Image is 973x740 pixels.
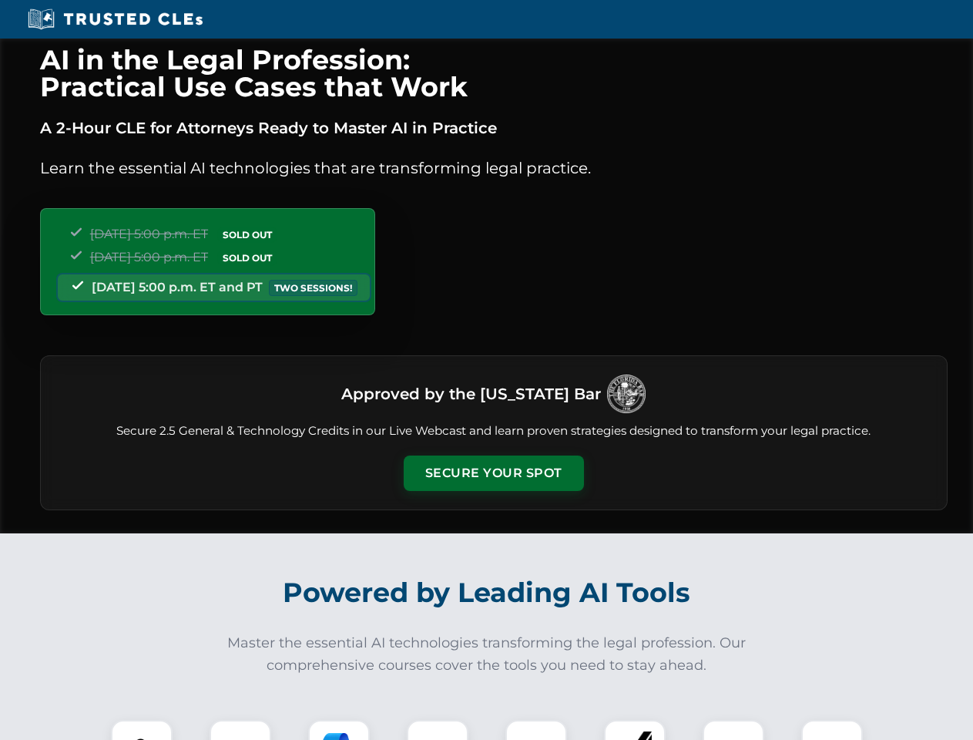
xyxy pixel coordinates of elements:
span: [DATE] 5:00 p.m. ET [90,250,208,264]
img: Trusted CLEs [23,8,207,31]
p: A 2-Hour CLE for Attorneys Ready to Master AI in Practice [40,116,948,140]
span: SOLD OUT [217,250,277,266]
p: Learn the essential AI technologies that are transforming legal practice. [40,156,948,180]
p: Master the essential AI technologies transforming the legal profession. Our comprehensive courses... [217,632,757,677]
span: SOLD OUT [217,227,277,243]
h2: Powered by Leading AI Tools [60,566,914,620]
h3: Approved by the [US_STATE] Bar [341,380,601,408]
img: Logo [607,375,646,413]
button: Secure Your Spot [404,456,584,491]
h1: AI in the Legal Profession: Practical Use Cases that Work [40,46,948,100]
span: [DATE] 5:00 p.m. ET [90,227,208,241]
p: Secure 2.5 General & Technology Credits in our Live Webcast and learn proven strategies designed ... [59,422,928,440]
